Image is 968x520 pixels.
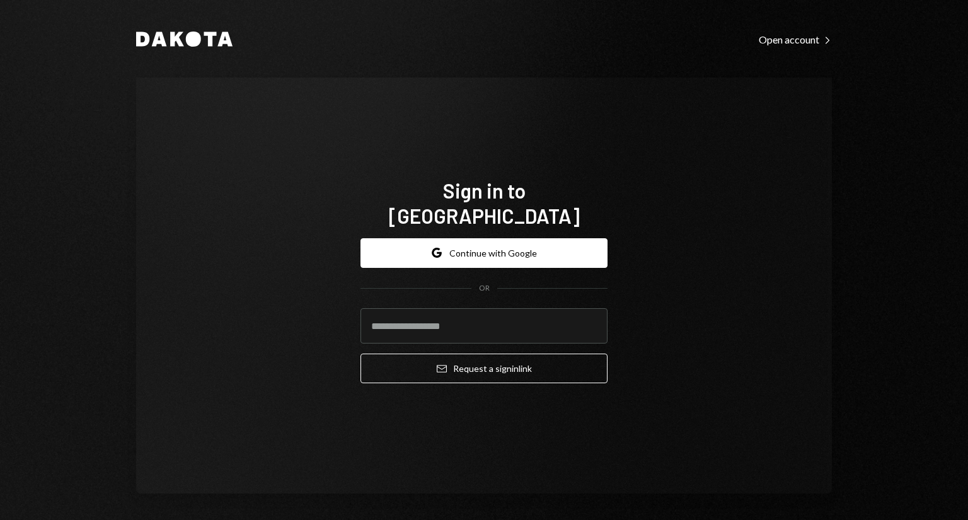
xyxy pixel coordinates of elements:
a: Open account [759,32,832,46]
h1: Sign in to [GEOGRAPHIC_DATA] [360,178,608,228]
div: OR [479,283,490,294]
button: Request a signinlink [360,354,608,383]
button: Continue with Google [360,238,608,268]
div: Open account [759,33,832,46]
